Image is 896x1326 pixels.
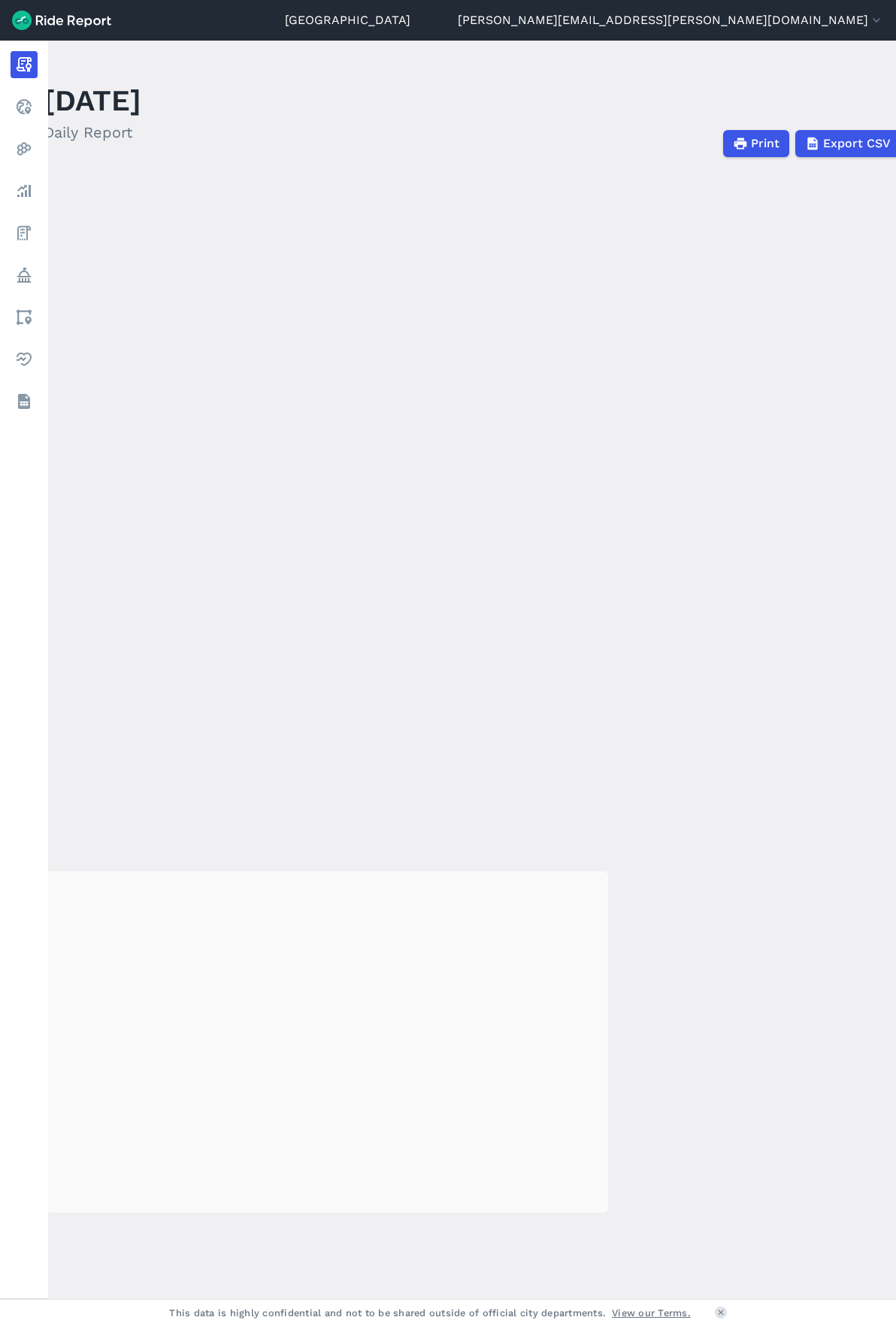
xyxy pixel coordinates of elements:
button: Print [723,130,789,157]
span: Export CSV [823,135,891,153]
span: Print [751,135,779,153]
a: Datasets [11,388,38,415]
button: [PERSON_NAME][EMAIL_ADDRESS][PERSON_NAME][DOMAIN_NAME] [458,11,884,29]
div: loading [44,871,608,1212]
h1: [DATE] [44,80,141,121]
h2: Daily Report [44,121,141,144]
a: [GEOGRAPHIC_DATA] [285,11,410,29]
a: Heatmaps [11,135,38,162]
a: Areas [11,304,38,331]
a: Health [11,346,38,373]
a: Policy [11,262,38,289]
a: Realtime [11,93,38,120]
a: Fees [11,219,38,247]
a: Analyze [11,177,38,204]
img: Ride Report [12,11,111,30]
a: View our Terms. [612,1306,691,1320]
a: Report [11,51,38,78]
